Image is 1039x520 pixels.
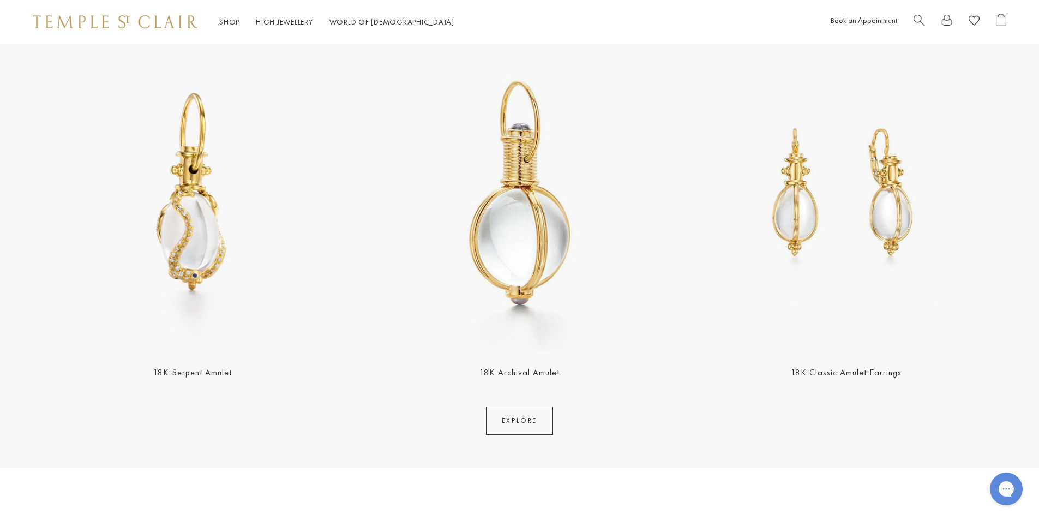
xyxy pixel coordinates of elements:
img: 18K Classic Amulet Earrings [686,33,1006,354]
a: Search [914,14,925,31]
a: World of [DEMOGRAPHIC_DATA]World of [DEMOGRAPHIC_DATA] [329,17,454,27]
a: EXPLORE [486,407,553,435]
a: Open Shopping Bag [996,14,1006,31]
iframe: Gorgias live chat messenger [984,469,1028,509]
img: P51836-E11SERPPV [33,33,353,354]
a: 18K Serpent Amulet [153,367,232,378]
a: 18K Archival Amulet [479,367,560,378]
a: 18K Classic Amulet Earrings [791,367,902,378]
a: Book an Appointment [831,15,897,25]
a: 18K Classic Amulet Earrings18K Classic Amulet Earrings [686,33,1006,354]
img: Temple St. Clair [33,15,197,28]
a: 18K Archival Amulet18K Archival Amulet [359,33,680,354]
a: View Wishlist [969,14,980,31]
nav: Main navigation [219,15,454,29]
a: P51836-E18SRPPVP51836-E11SERPPV [33,33,353,354]
img: 18K Archival Amulet [359,33,680,354]
a: High JewelleryHigh Jewellery [256,17,313,27]
a: ShopShop [219,17,239,27]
